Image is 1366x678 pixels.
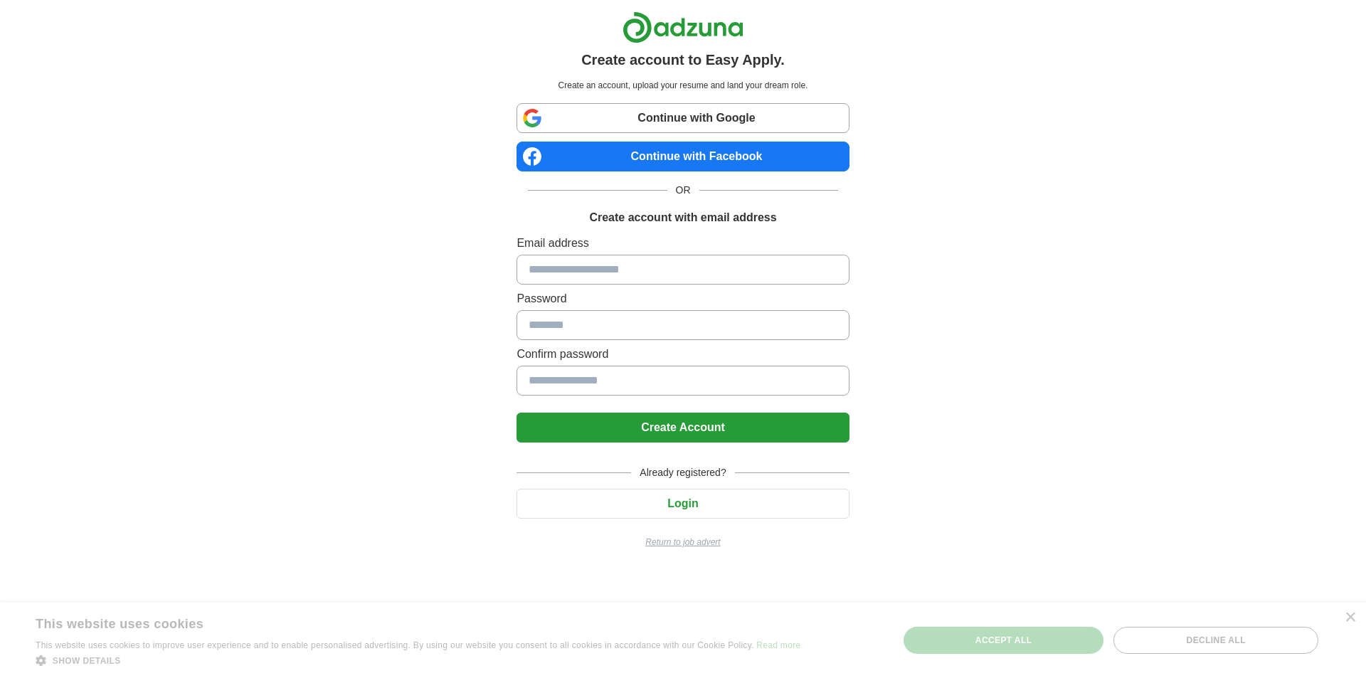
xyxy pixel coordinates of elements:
[519,79,846,92] p: Create an account, upload your resume and land your dream role.
[517,103,849,133] a: Continue with Google
[756,640,800,650] a: Read more, opens a new window
[36,611,765,632] div: This website uses cookies
[589,209,776,226] h1: Create account with email address
[53,656,121,666] span: Show details
[517,235,849,252] label: Email address
[517,413,849,443] button: Create Account
[581,49,785,70] h1: Create account to Easy Apply.
[623,11,743,43] img: Adzuna logo
[517,536,849,549] a: Return to job advert
[631,465,734,480] span: Already registered?
[517,346,849,363] label: Confirm password
[1345,613,1355,623] div: Close
[36,640,754,650] span: This website uses cookies to improve user experience and to enable personalised advertising. By u...
[517,142,849,171] a: Continue with Facebook
[667,183,699,198] span: OR
[517,497,849,509] a: Login
[517,489,849,519] button: Login
[36,653,800,667] div: Show details
[904,627,1104,654] div: Accept all
[517,290,849,307] label: Password
[1113,627,1318,654] div: Decline all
